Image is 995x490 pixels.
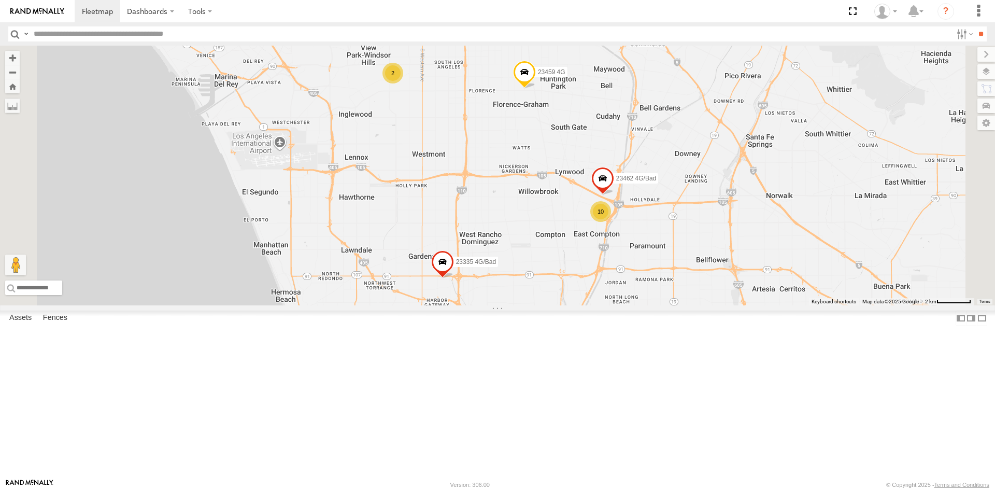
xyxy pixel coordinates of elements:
label: Dock Summary Table to the Left [956,311,966,326]
div: 10 [590,201,611,222]
button: Zoom Home [5,79,20,93]
div: 2 [382,63,403,83]
i: ? [937,3,954,20]
button: Map Scale: 2 km per 63 pixels [922,298,974,305]
span: 23462 4G/Bad [616,175,656,182]
label: Search Filter Options [953,26,975,41]
span: Map data ©2025 Google [862,299,919,304]
button: Drag Pegman onto the map to open Street View [5,255,26,275]
span: 23335 4G/Bad [456,258,496,265]
label: Assets [4,311,37,326]
a: Terms and Conditions [934,482,989,488]
a: Visit our Website [6,480,53,490]
img: rand-logo.svg [10,8,64,15]
button: Keyboard shortcuts [812,298,856,305]
label: Map Settings [977,116,995,130]
button: Zoom in [5,51,20,65]
div: © Copyright 2025 - [886,482,989,488]
a: Terms (opens in new tab) [979,300,990,304]
label: Search Query [22,26,30,41]
label: Hide Summary Table [977,311,987,326]
label: Measure [5,99,20,113]
div: Sardor Khadjimedov [871,4,901,19]
button: Zoom out [5,65,20,79]
span: 2 km [925,299,936,304]
label: Fences [38,311,73,326]
div: Version: 306.00 [450,482,490,488]
span: 23459 4G [538,68,565,76]
label: Dock Summary Table to the Right [966,311,976,326]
